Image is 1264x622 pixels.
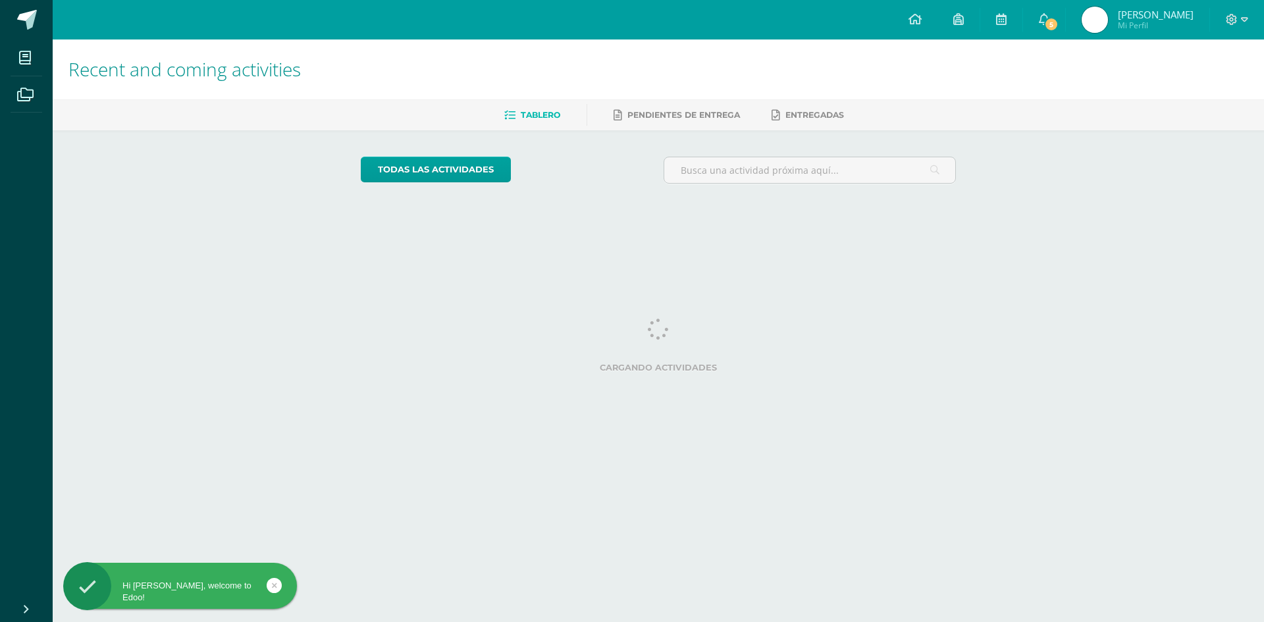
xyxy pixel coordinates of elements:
[1118,8,1194,21] span: [PERSON_NAME]
[361,157,511,182] a: todas las Actividades
[1082,7,1108,33] img: e48effc3284d3918031edd932a2e4a1f.png
[361,363,957,373] label: Cargando actividades
[1118,20,1194,31] span: Mi Perfil
[664,157,956,183] input: Busca una actividad próxima aquí...
[772,105,844,126] a: Entregadas
[1044,17,1059,32] span: 5
[504,105,560,126] a: Tablero
[785,110,844,120] span: Entregadas
[68,57,301,82] span: Recent and coming activities
[521,110,560,120] span: Tablero
[627,110,740,120] span: Pendientes de entrega
[614,105,740,126] a: Pendientes de entrega
[63,580,297,604] div: Hi [PERSON_NAME], welcome to Edoo!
